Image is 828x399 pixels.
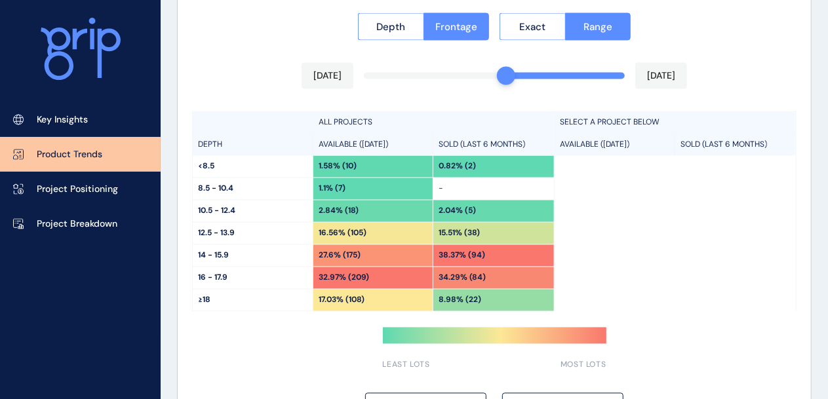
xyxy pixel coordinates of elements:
[439,273,486,284] p: 34.29% (84)
[319,206,359,217] p: 2.84% (18)
[583,20,612,33] span: Range
[198,183,307,195] p: 8.5 - 10.4
[313,69,342,83] p: [DATE]
[439,250,485,261] p: 38.37% (94)
[383,360,430,371] span: LEAST LOTS
[435,20,477,33] span: Frontage
[37,148,102,161] p: Product Trends
[37,113,88,126] p: Key Insights
[319,161,357,172] p: 1.58% (10)
[565,13,631,41] button: Range
[500,13,565,41] button: Exact
[319,183,345,195] p: 1.1% (7)
[439,228,480,239] p: 15.51% (38)
[319,140,388,151] p: AVAILABLE ([DATE])
[319,295,365,306] p: 17.03% (108)
[439,295,481,306] p: 8.98% (22)
[37,183,118,196] p: Project Positioning
[424,13,490,41] button: Frontage
[376,20,405,33] span: Depth
[439,161,476,172] p: 0.82% (2)
[198,228,307,239] p: 12.5 - 13.9
[439,206,476,217] p: 2.04% (5)
[439,183,549,195] p: -
[560,117,660,128] p: SELECT A PROJECT BELOW
[680,140,767,151] p: SOLD (LAST 6 MONTHS)
[319,117,372,128] p: ALL PROJECTS
[198,295,307,306] p: ≥18
[439,140,525,151] p: SOLD (LAST 6 MONTHS)
[319,250,361,261] p: 27.6% (175)
[198,250,307,261] p: 14 - 15.9
[560,140,629,151] p: AVAILABLE ([DATE])
[561,360,606,371] span: MOST LOTS
[519,20,545,33] span: Exact
[198,161,307,172] p: <8.5
[198,273,307,284] p: 16 - 17.9
[319,228,366,239] p: 16.56% (105)
[647,69,675,83] p: [DATE]
[198,206,307,217] p: 10.5 - 12.4
[358,13,424,41] button: Depth
[37,218,117,231] p: Project Breakdown
[198,140,222,151] p: DEPTH
[319,273,369,284] p: 32.97% (209)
